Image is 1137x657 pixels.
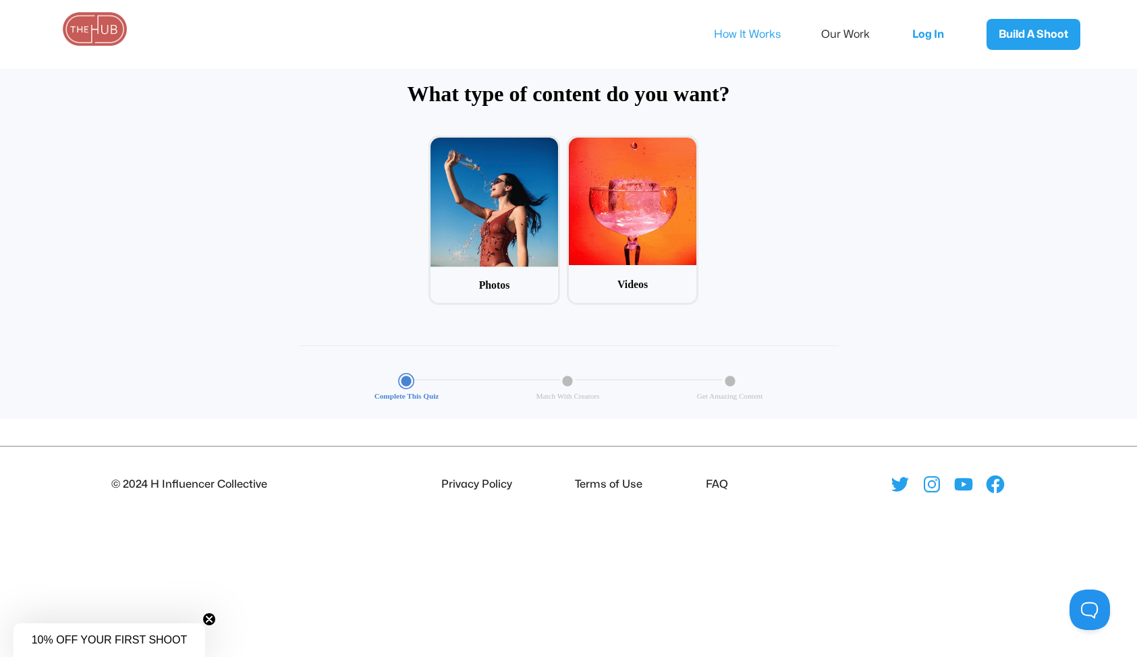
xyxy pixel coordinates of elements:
a: How It Works [714,20,799,49]
iframe: Toggle Customer Support [1070,590,1110,630]
div: 10% OFF YOUR FIRST SHOOTClose teaser [13,623,205,657]
span: 10% OFF YOUR FIRST SHOOT [32,634,188,646]
li: FAQ [700,476,728,493]
a: Build A Shoot [987,19,1080,50]
li: Terms of Use [570,476,642,493]
li: Privacy Policy [436,476,512,493]
div: © 2024 H Influencer Collective [111,476,267,493]
a: Log In [899,12,966,57]
a: Our Work [821,20,888,49]
button: Close teaser [202,612,216,626]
